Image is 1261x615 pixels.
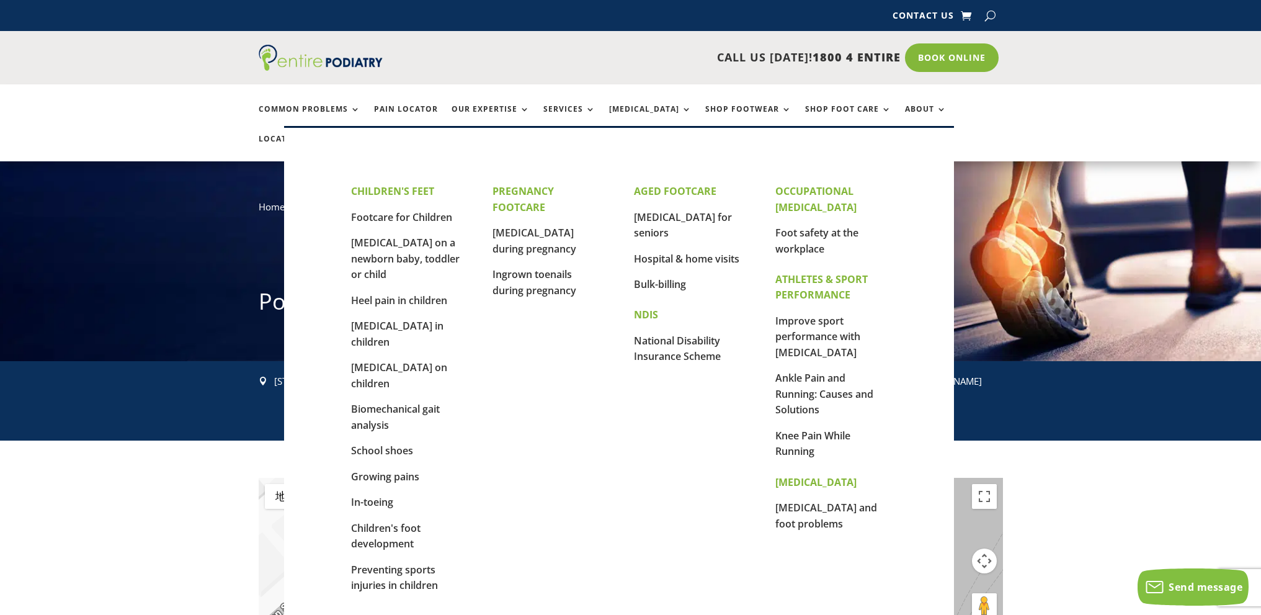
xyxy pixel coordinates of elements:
a: Services [543,105,595,132]
strong: AGED FOOTCARE [634,184,716,198]
button: 切換全螢幕檢視 [972,484,997,509]
a: Home [259,200,285,213]
nav: breadcrumb [259,199,1003,224]
button: Send message [1138,568,1249,606]
a: Knee Pain While Running [775,429,850,459]
a: Preventing sports injuries in children [351,563,438,593]
strong: PREGNANCY FOOTCARE [492,184,554,214]
a: Growing pains [351,470,419,483]
a: Shop Footwear [705,105,791,132]
a: Locations [259,135,321,161]
a: School shoes [351,444,413,457]
a: [MEDICAL_DATA] on a newborn baby, toddler or child [351,236,460,281]
a: Foot safety at the workplace [775,226,858,256]
a: [MEDICAL_DATA] on children [351,361,447,390]
strong: [MEDICAL_DATA] [775,475,857,489]
a: Bulk-billing [634,277,686,291]
p: [STREET_ADDRESS] [274,374,434,390]
a: [MEDICAL_DATA] for seniors [634,210,732,240]
span:  [259,377,267,385]
a: About [905,105,947,132]
a: Heel pain in children [351,294,447,307]
button: 地圖攝影機控制項 [972,549,997,573]
p: CALL US [DATE]! [430,50,901,66]
button: 顯示街道地圖 [265,484,308,509]
a: Pain Locator [374,105,438,132]
a: National Disability Insurance Scheme [634,334,721,364]
a: Children's foot development [351,521,421,551]
span: 1800 4 ENTIRE [813,50,901,65]
strong: NDIS [634,308,658,321]
span: Send message [1169,580,1242,594]
a: Entire Podiatry [259,61,383,73]
a: In-toeing [351,495,393,509]
a: Biomechanical gait analysis [351,402,440,432]
img: logo (1) [259,45,383,71]
a: Book Online [905,43,999,72]
a: [MEDICAL_DATA] in children [351,319,443,349]
a: Ingrown toenails during pregnancy [492,267,576,297]
a: Our Expertise [452,105,530,132]
strong: ATHLETES & SPORT PERFORMANCE [775,272,868,302]
h1: Podiatrist [GEOGRAPHIC_DATA] [259,286,1003,323]
a: Improve sport performance with [MEDICAL_DATA] [775,314,860,359]
strong: OCCUPATIONAL [MEDICAL_DATA] [775,184,857,214]
a: [MEDICAL_DATA] and foot problems [775,501,877,531]
a: Common Problems [259,105,360,132]
a: Footcare for Children [351,210,452,224]
strong: CHILDREN'S FEET [351,184,434,198]
a: Ankle Pain and Running: Causes and Solutions [775,371,873,416]
a: [MEDICAL_DATA] [609,105,692,132]
a: Hospital & home visits [634,252,739,266]
a: Shop Foot Care [805,105,891,132]
a: [MEDICAL_DATA] during pregnancy [492,226,576,256]
a: Contact Us [893,11,954,25]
